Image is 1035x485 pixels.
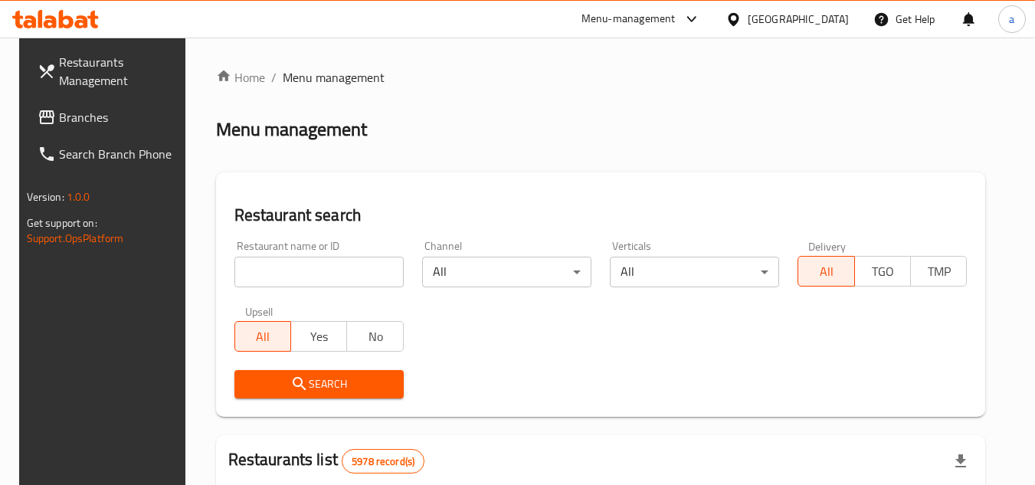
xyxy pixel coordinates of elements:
li: / [271,68,277,87]
span: Menu management [283,68,385,87]
span: No [353,326,397,348]
h2: Menu management [216,117,367,142]
div: Total records count [342,449,424,474]
a: Support.OpsPlatform [27,228,124,248]
button: All [234,321,291,352]
span: Search [247,375,391,394]
span: 5978 record(s) [342,454,424,469]
span: Branches [59,108,180,126]
span: Restaurants Management [59,53,180,90]
label: Upsell [245,306,273,316]
span: TMP [917,261,961,283]
span: Get support on: [27,213,97,233]
div: All [610,257,779,287]
label: Delivery [808,241,847,251]
a: Restaurants Management [25,44,192,99]
span: TGO [861,261,905,283]
h2: Restaurant search [234,204,968,227]
input: Search for restaurant name or ID.. [234,257,404,287]
a: Branches [25,99,192,136]
button: Yes [290,321,347,352]
a: Home [216,68,265,87]
button: TMP [910,256,967,287]
div: [GEOGRAPHIC_DATA] [748,11,849,28]
span: 1.0.0 [67,187,90,207]
button: Search [234,370,404,398]
span: All [804,261,848,283]
span: Yes [297,326,341,348]
div: All [422,257,591,287]
div: Menu-management [581,10,676,28]
button: TGO [854,256,911,287]
div: Export file [942,443,979,480]
h2: Restaurants list [228,448,425,474]
button: All [798,256,854,287]
nav: breadcrumb [216,68,986,87]
button: No [346,321,403,352]
span: a [1009,11,1014,28]
span: Version: [27,187,64,207]
a: Search Branch Phone [25,136,192,172]
span: All [241,326,285,348]
span: Search Branch Phone [59,145,180,163]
